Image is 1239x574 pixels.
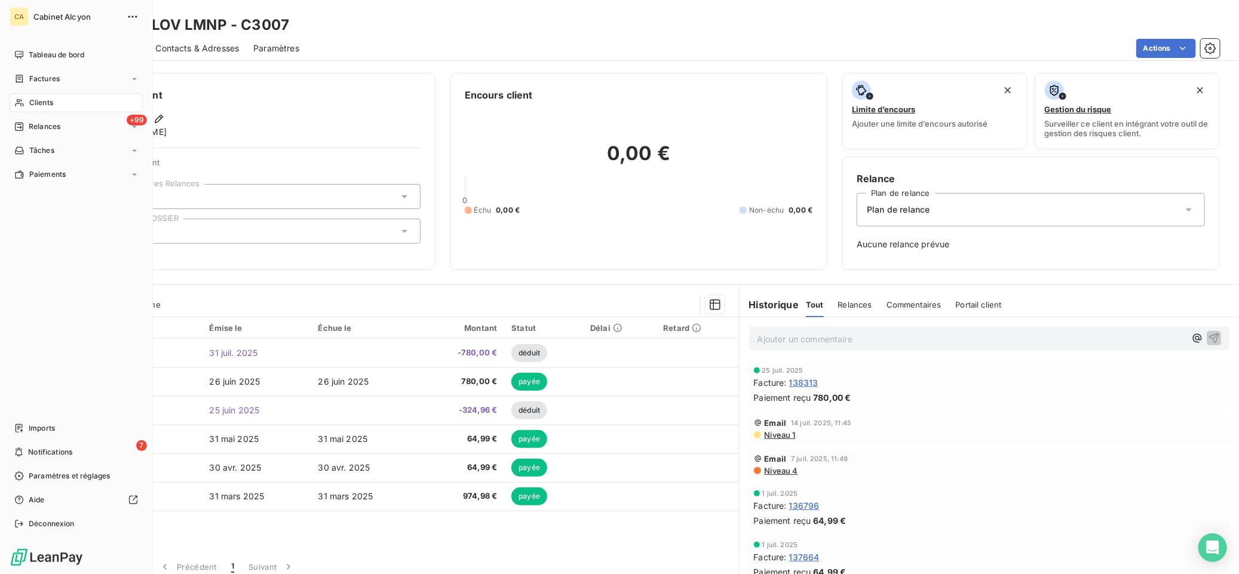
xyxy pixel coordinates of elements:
[852,119,987,128] span: Ajouter une limite d’encours autorisé
[127,115,147,125] span: +99
[463,195,468,205] span: 0
[427,490,497,502] span: 974,98 €
[754,499,787,512] span: Facture :
[427,433,497,445] span: 64,99 €
[10,548,84,567] img: Logo LeanPay
[474,205,492,216] span: Échu
[72,88,421,102] h6: Informations client
[465,142,813,177] h2: 0,00 €
[754,514,811,527] span: Paiement reçu
[427,404,497,416] span: -324,96 €
[318,434,367,444] span: 31 mai 2025
[842,73,1027,149] button: Limite d’encoursAjouter une limite d’encours autorisé
[754,376,787,389] span: Facture :
[231,561,234,573] span: 1
[10,117,143,136] a: +99Relances
[754,551,787,563] span: Facture :
[806,300,824,309] span: Tout
[852,105,915,114] span: Limite d’encours
[28,447,72,458] span: Notifications
[465,88,533,102] h6: Encours client
[1045,105,1112,114] span: Gestion du risque
[663,323,731,333] div: Retard
[427,323,497,333] div: Montant
[511,401,547,419] span: déduit
[590,323,649,333] div: Délai
[813,514,846,527] span: 64,99 €
[765,418,787,428] span: Email
[210,491,265,501] span: 31 mars 2025
[10,93,143,112] a: Clients
[10,466,143,486] a: Paramètres et réglages
[763,466,798,475] span: Niveau 4
[511,373,547,391] span: payée
[1198,533,1227,562] div: Open Intercom Messenger
[105,14,289,36] h3: MANOLOV LMNP - C3007
[210,405,260,415] span: 25 juin 2025
[427,376,497,388] span: 780,00 €
[10,7,29,26] div: CA
[754,391,811,404] span: Paiement reçu
[210,348,258,358] span: 31 juil. 2025
[763,430,796,440] span: Niveau 1
[29,145,54,156] span: Tâches
[33,12,119,22] span: Cabinet Alcyon
[791,419,851,426] span: 14 juil. 2025, 11:45
[1045,119,1210,138] span: Surveiller ce client en intégrant votre outil de gestion des risques client.
[29,423,55,434] span: Imports
[740,297,799,312] h6: Historique
[155,42,239,54] span: Contacts & Adresses
[29,495,45,505] span: Aide
[210,434,259,444] span: 31 mai 2025
[29,97,53,108] span: Clients
[10,141,143,160] a: Tâches
[29,471,110,481] span: Paramètres et réglages
[789,499,820,512] span: 136796
[762,367,803,374] span: 25 juil. 2025
[791,455,848,462] span: 7 juil. 2025, 11:49
[1035,73,1220,149] button: Gestion du risqueSurveiller ce client en intégrant votre outil de gestion des risques client.
[318,462,370,472] span: 30 avr. 2025
[10,490,143,509] a: Aide
[29,518,75,529] span: Déconnexion
[813,391,851,404] span: 780,00 €
[762,541,798,548] span: 1 juil. 2025
[253,42,299,54] span: Paramètres
[789,551,820,563] span: 137664
[10,165,143,184] a: Paiements
[749,205,784,216] span: Non-échu
[956,300,1002,309] span: Portail client
[496,205,520,216] span: 0,00 €
[887,300,941,309] span: Commentaires
[511,487,547,505] span: payée
[210,323,304,333] div: Émise le
[789,205,812,216] span: 0,00 €
[511,344,547,362] span: déduit
[29,169,66,180] span: Paiements
[210,376,260,386] span: 26 juin 2025
[765,454,787,464] span: Email
[857,238,1205,250] span: Aucune relance prévue
[427,462,497,474] span: 64,99 €
[318,376,369,386] span: 26 juin 2025
[511,459,547,477] span: payée
[318,323,412,333] div: Échue le
[838,300,872,309] span: Relances
[29,121,60,132] span: Relances
[10,419,143,438] a: Imports
[318,491,373,501] span: 31 mars 2025
[789,376,818,389] span: 138313
[511,430,547,448] span: payée
[29,50,84,60] span: Tableau de bord
[29,73,60,84] span: Factures
[1136,39,1196,58] button: Actions
[10,69,143,88] a: Factures
[96,158,421,174] span: Propriétés Client
[511,323,576,333] div: Statut
[210,462,262,472] span: 30 avr. 2025
[857,171,1205,186] h6: Relance
[867,204,930,216] span: Plan de relance
[762,490,798,497] span: 1 juil. 2025
[136,440,147,451] span: 7
[10,45,143,65] a: Tableau de bord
